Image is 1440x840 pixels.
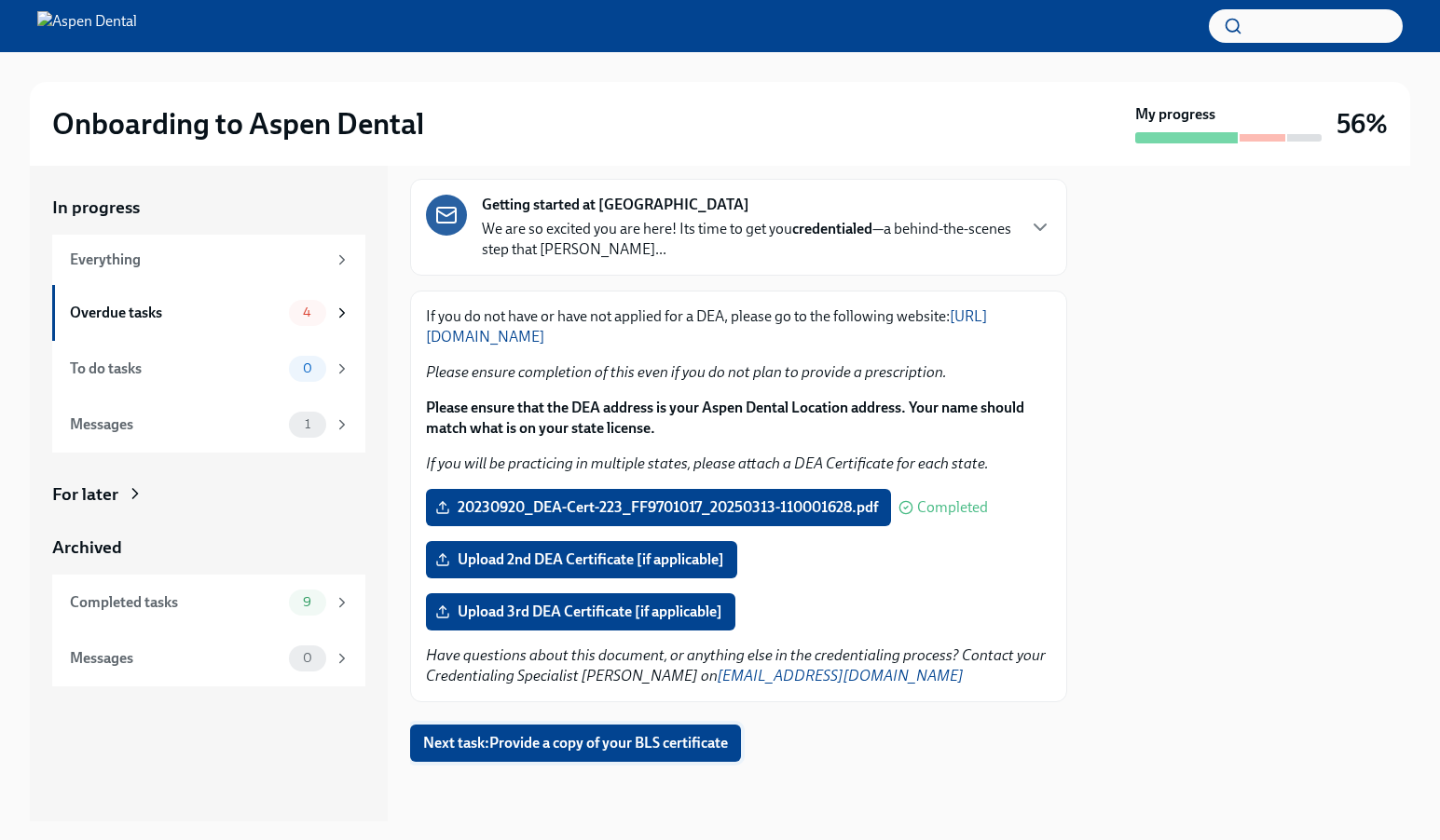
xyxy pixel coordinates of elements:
[482,219,1014,260] p: We are so excited you are here! Its time to get you —a behind-the-scenes step that [PERSON_NAME]...
[426,489,891,526] label: 20230920_DEA-Cert-223_FF9701017_20250313-110001628.pdf
[52,482,118,507] div: For later
[426,541,737,578] label: Upload 2nd DEA Certificate [if applicable]
[1135,104,1215,125] strong: My progress
[52,397,365,453] a: Messages1
[37,11,137,41] img: Aspen Dental
[52,196,365,220] a: In progress
[792,220,872,237] strong: credentialed
[70,648,281,669] div: Messages
[70,414,281,435] div: Messages
[70,359,281,379] div: To do tasks
[52,341,365,397] a: To do tasks0
[423,734,728,752] span: Next task : Provide a copy of your BLS certificate
[426,454,989,472] em: If you will be practicing in multiple states, please attach a DEA Certificate for each state.
[410,725,741,762] button: Next task:Provide a copy of your BLS certificate
[292,651,323,665] span: 0
[294,417,322,431] span: 1
[439,550,724,569] span: Upload 2nd DEA Certificate [if applicable]
[718,667,964,684] a: [EMAIL_ADDRESS][DOMAIN_NAME]
[52,482,365,507] a: For later
[292,361,323,375] span: 0
[426,399,1024,437] strong: Please ensure that the DEA address is your Aspen Dental Location address. Your name should match ...
[426,646,1046,684] em: Have questions about this document, or anything else in the credentialing process? Contact your C...
[70,303,281,323] div: Overdue tasks
[70,592,281,613] div: Completed tasks
[482,195,749,215] strong: Getting started at [GEOGRAPHIC_DATA]
[52,630,365,686] a: Messages0
[70,250,326,270] div: Everything
[52,575,365,630] a: Completed tasks9
[439,603,722,621] span: Upload 3rd DEA Certificate [if applicable]
[292,595,322,609] span: 9
[917,500,988,515] span: Completed
[52,285,365,341] a: Overdue tasks4
[52,535,365,560] a: Archived
[426,593,735,630] label: Upload 3rd DEA Certificate [if applicable]
[52,105,424,142] h2: Onboarding to Aspen Dental
[52,235,365,285] a: Everything
[1337,107,1388,141] h3: 56%
[439,498,878,517] span: 20230920_DEA-Cert-223_FF9701017_20250313-110001628.pdf
[292,305,322,319] span: 4
[426,306,1051,347] p: If you do not have or have not applied for a DEA, please go to the following website:
[426,363,947,381] em: Please ensure completion of this even if you do not plan to provide a prescription.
